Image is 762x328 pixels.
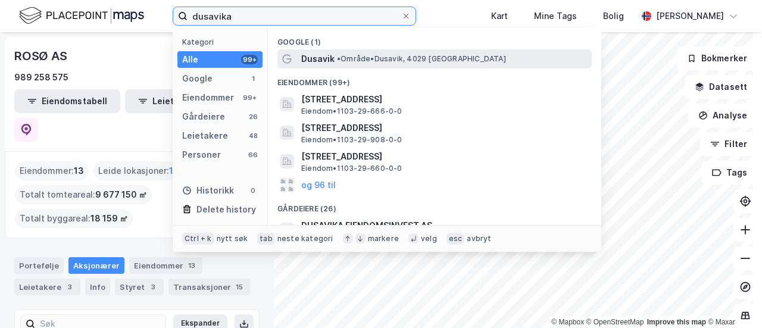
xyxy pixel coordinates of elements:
div: Totalt tomteareal : [15,185,152,204]
div: Leide lokasjoner : [93,161,178,180]
div: Info [85,279,110,295]
div: Eiendommer [182,90,234,105]
div: markere [368,234,399,243]
div: Historikk [182,183,234,198]
div: Portefølje [14,257,64,274]
div: Gårdeiere [182,110,225,124]
div: 15 [233,281,245,293]
div: ROSØ AS [14,46,70,65]
div: Alle [182,52,198,67]
span: • [337,54,341,63]
input: Søk på adresse, matrikkel, gårdeiere, leietakere eller personer [188,7,401,25]
div: Transaksjoner [168,279,250,295]
div: Ctrl + k [182,233,214,245]
span: Område • Dusavik, 4029 [GEOGRAPHIC_DATA] [337,54,506,64]
button: Tags [702,161,757,185]
div: Eiendommer [129,257,202,274]
div: velg [421,234,437,243]
div: Eiendommer (99+) [268,68,601,90]
div: Google (1) [268,28,601,49]
div: Bolig [603,9,624,23]
div: Eiendommer : [15,161,89,180]
div: Aksjonærer [68,257,124,274]
button: Datasett [685,75,757,99]
div: 1 [248,74,258,83]
span: [STREET_ADDRESS] [301,92,587,107]
span: [STREET_ADDRESS] [301,149,587,164]
button: Bokmerker [677,46,757,70]
div: 99+ [241,55,258,64]
span: Eiendom • 1103-29-908-0-0 [301,135,402,145]
div: 0 [248,186,258,195]
div: Google [182,71,213,86]
button: Eiendomstabell [14,89,120,113]
div: 3 [64,281,76,293]
span: DUSAVIKA EIENDOMSINVEST AS [301,218,587,233]
button: Filter [700,132,757,156]
iframe: Chat Widget [702,271,762,328]
div: Styret [115,279,164,295]
div: Leietakere [182,129,228,143]
div: Kategori [182,38,263,46]
div: Delete history [196,202,256,217]
span: Dusavik [301,52,335,66]
div: Kart [491,9,508,23]
div: tab [257,233,275,245]
img: logo.f888ab2527a4732fd821a326f86c7f29.svg [19,5,144,26]
div: neste kategori [277,234,333,243]
div: nytt søk [217,234,248,243]
span: Eiendom • 1103-29-666-0-0 [301,107,402,116]
div: 48 [248,131,258,140]
button: Analyse [688,104,757,127]
div: Personer [182,148,221,162]
div: 99+ [241,93,258,102]
a: OpenStreetMap [586,318,644,326]
div: avbryt [467,234,491,243]
div: 989 258 575 [14,70,68,85]
div: [PERSON_NAME] [656,9,724,23]
div: Leietakere [14,279,80,295]
div: 26 [248,112,258,121]
span: 9 677 150 ㎡ [95,188,147,202]
a: Mapbox [551,318,584,326]
div: 13 [186,260,198,271]
button: Leietakertabell [125,89,231,113]
button: og 96 til [301,178,336,192]
span: [STREET_ADDRESS] [301,121,587,135]
div: Mine Tags [534,9,577,23]
div: Gårdeiere (26) [268,195,601,216]
div: Totalt byggareal : [15,209,133,228]
div: Kontrollprogram for chat [702,271,762,328]
div: 66 [248,150,258,160]
span: Eiendom • 1103-29-660-0-0 [301,164,402,173]
span: 1 [169,164,173,178]
span: 13 [74,164,84,178]
a: Improve this map [647,318,706,326]
div: 3 [147,281,159,293]
div: esc [446,233,465,245]
span: 18 159 ㎡ [90,211,128,226]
